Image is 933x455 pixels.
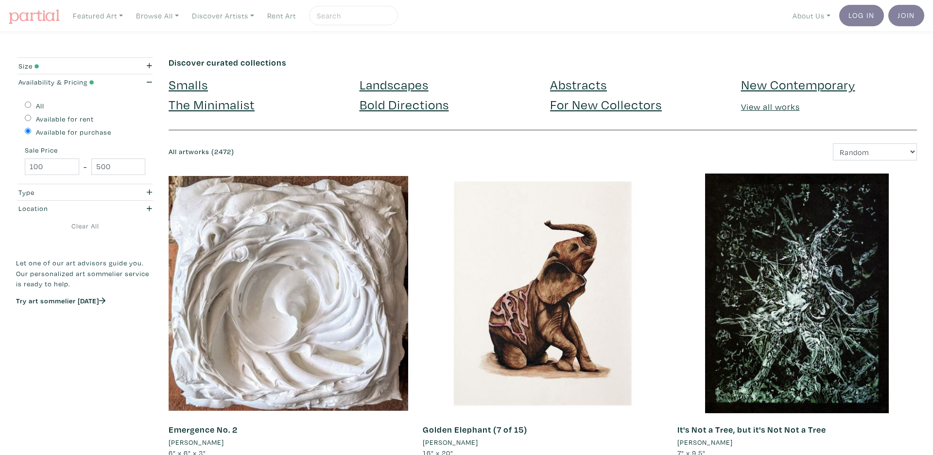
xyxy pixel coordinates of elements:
button: Type [16,184,154,200]
a: [PERSON_NAME] [169,437,408,448]
h6: Discover curated collections [169,57,917,68]
label: All [36,101,44,111]
a: It's Not a Tree, but it's Not Not a Tree [677,424,826,435]
h6: All artworks (2472) [169,148,536,156]
li: [PERSON_NAME] [423,437,478,448]
a: Golden Elephant (7 of 15) [423,424,527,435]
label: Available for purchase [36,127,111,138]
a: Clear All [16,221,154,231]
a: Emergence No. 2 [169,424,238,435]
input: Search [316,10,389,22]
a: Bold Directions [360,96,449,113]
small: Sale Price [25,147,145,154]
a: View all works [741,101,800,112]
label: Available for rent [36,114,94,124]
a: New Contemporary [741,76,855,93]
button: Size [16,58,154,74]
a: Log In [839,5,884,26]
p: Let one of our art advisors guide you. Our personalized art sommelier service is ready to help. [16,258,154,289]
li: [PERSON_NAME] [169,437,224,448]
a: Smalls [169,76,208,93]
div: Size [18,61,115,71]
a: [PERSON_NAME] [677,437,917,448]
a: The Minimalist [169,96,255,113]
a: Featured Art [69,6,127,26]
button: Location [16,201,154,217]
a: Join [888,5,924,26]
iframe: Customer reviews powered by Trustpilot [16,315,154,336]
a: Landscapes [360,76,429,93]
span: - [84,160,87,173]
a: Abstracts [550,76,607,93]
a: Try art sommelier [DATE] [16,296,105,305]
div: Type [18,187,115,198]
a: Discover Artists [188,6,259,26]
div: Location [18,203,115,214]
a: About Us [788,6,835,26]
a: Browse All [132,6,183,26]
a: [PERSON_NAME] [423,437,662,448]
li: [PERSON_NAME] [677,437,733,448]
button: Availability & Pricing [16,74,154,90]
a: For New Collectors [550,96,662,113]
a: Rent Art [263,6,300,26]
div: Availability & Pricing [18,77,115,87]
